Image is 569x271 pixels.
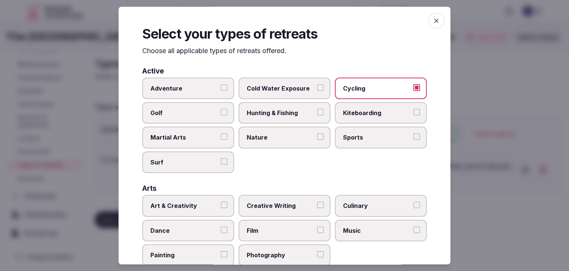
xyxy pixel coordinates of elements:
[317,251,324,258] button: Photography
[150,226,219,235] span: Dance
[142,68,164,75] h3: Active
[317,134,324,140] button: Nature
[150,158,219,166] span: Surf
[343,109,411,117] span: Kiteboarding
[413,84,420,91] button: Cycling
[247,84,315,92] span: Cold Water Exposure
[413,226,420,233] button: Music
[247,109,315,117] span: Hunting & Fishing
[221,134,227,140] button: Martial Arts
[343,84,411,92] span: Cycling
[221,109,227,115] button: Golf
[221,84,227,91] button: Adventure
[150,134,219,142] span: Martial Arts
[247,202,315,210] span: Creative Writing
[150,202,219,210] span: Art & Creativity
[150,109,219,117] span: Golf
[142,46,427,56] p: Choose all applicable types of retreats offered.
[413,134,420,140] button: Sports
[221,158,227,165] button: Surf
[247,226,315,235] span: Film
[221,251,227,258] button: Painting
[413,202,420,208] button: Culinary
[247,134,315,142] span: Nature
[221,202,227,208] button: Art & Creativity
[413,109,420,115] button: Kiteboarding
[317,84,324,91] button: Cold Water Exposure
[221,226,227,233] button: Dance
[150,251,219,259] span: Painting
[343,226,411,235] span: Music
[247,251,315,259] span: Photography
[317,202,324,208] button: Creative Writing
[150,84,219,92] span: Adventure
[343,134,411,142] span: Sports
[142,25,427,43] h2: Select your types of retreats
[343,202,411,210] span: Culinary
[142,185,157,192] h3: Arts
[317,109,324,115] button: Hunting & Fishing
[317,226,324,233] button: Film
